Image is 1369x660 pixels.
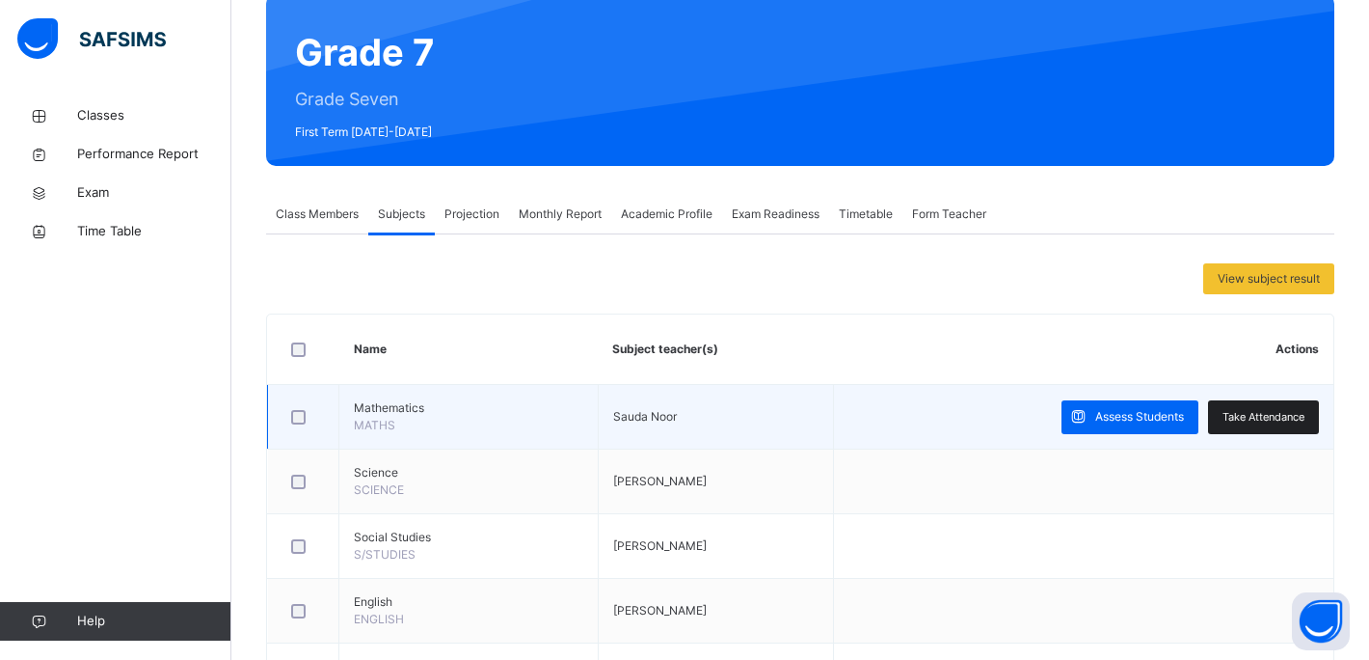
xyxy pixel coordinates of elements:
[354,399,583,417] span: Mathematics
[613,474,707,488] span: [PERSON_NAME]
[613,603,707,618] span: [PERSON_NAME]
[912,206,986,223] span: Form Teacher
[354,593,583,611] span: English
[354,612,404,626] span: ENGLISH
[354,529,583,546] span: Social Studies
[77,612,230,631] span: Help
[77,145,231,164] span: Performance Report
[354,418,395,432] span: MATHS
[378,206,425,223] span: Subjects
[598,315,833,385] th: Subject teacher(s)
[1218,270,1320,288] span: View subject result
[1095,408,1184,426] span: Assess Students
[339,315,599,385] th: Name
[613,409,677,424] span: Sauda Noor
[1292,592,1350,650] button: Open asap
[77,183,231,203] span: Exam
[77,222,231,241] span: Time Table
[732,206,819,223] span: Exam Readiness
[621,206,712,223] span: Academic Profile
[354,482,404,497] span: SCIENCE
[1222,409,1304,426] span: Take Attendance
[354,464,583,481] span: Science
[839,206,893,223] span: Timetable
[519,206,602,223] span: Monthly Report
[354,547,416,562] span: S/STUDIES
[613,538,707,553] span: [PERSON_NAME]
[276,206,359,223] span: Class Members
[833,315,1333,385] th: Actions
[444,206,499,223] span: Projection
[17,18,166,59] img: safsims
[77,106,231,125] span: Classes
